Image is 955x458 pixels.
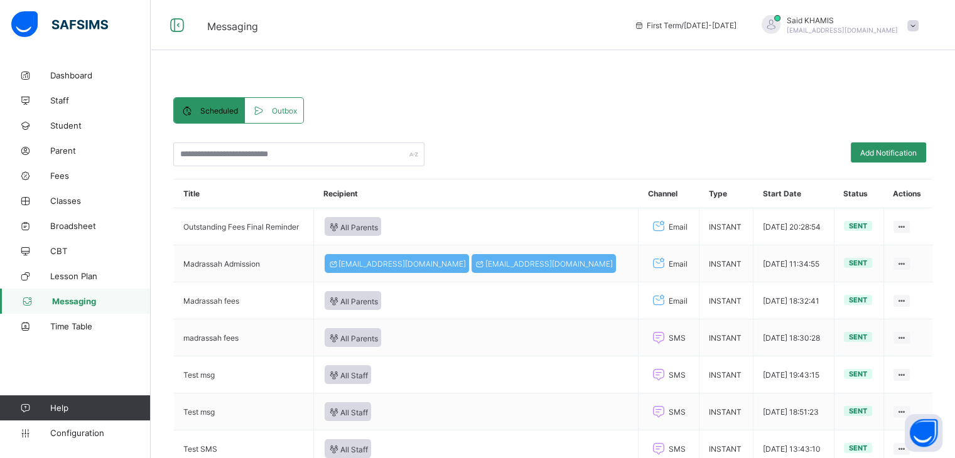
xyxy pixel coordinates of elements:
[699,282,753,319] td: INSTANT
[649,219,667,234] i: Email Channel
[699,393,753,430] td: INSTANT
[649,404,667,419] i: SMS Channel
[52,296,151,306] span: Messaging
[328,407,368,417] span: All Staff
[668,333,685,343] span: SMS
[200,106,238,115] span: Scheduled
[749,15,925,36] div: SaidKHAMIS
[668,296,687,306] span: Email
[753,245,834,282] td: [DATE] 11:34:55
[668,259,687,269] span: Email
[50,120,151,130] span: Student
[699,319,753,356] td: INSTANT
[699,208,753,245] td: INSTANT
[50,171,151,181] span: Fees
[634,21,736,30] span: session/term information
[753,282,834,319] td: [DATE] 18:32:41
[649,293,667,308] i: Email Channel
[11,11,108,38] img: safsims
[849,370,867,378] span: Sent
[272,106,297,115] span: Outbox
[174,393,314,430] td: Test msg
[787,26,898,34] span: [EMAIL_ADDRESS][DOMAIN_NAME]
[328,221,378,232] span: All Parents
[753,319,834,356] td: [DATE] 18:30:28
[328,444,368,454] span: All Staff
[328,370,368,380] span: All Staff
[849,333,867,341] span: Sent
[849,407,867,415] span: Sent
[860,148,917,157] span: Add Notification
[699,179,753,208] th: Type
[753,356,834,393] td: [DATE] 19:43:15
[50,321,151,331] span: Time Table
[849,258,867,267] span: Sent
[668,407,685,417] span: SMS
[639,179,699,208] th: Channel
[699,356,753,393] td: INSTANT
[314,179,639,208] th: Recipient
[50,271,151,281] span: Lesson Plan
[649,330,667,345] i: SMS Channel
[50,221,151,231] span: Broadsheet
[50,70,151,80] span: Dashboard
[207,20,258,33] span: Messaging
[849,221,867,230] span: Sent
[649,367,667,382] i: SMS Channel
[753,208,834,245] td: [DATE] 20:28:54
[753,393,834,430] td: [DATE] 18:51:23
[328,333,378,343] span: All Parents
[328,296,378,306] span: All Parents
[849,444,867,452] span: Sent
[649,256,667,271] i: Email Channel
[50,95,151,105] span: Staff
[883,179,932,208] th: Actions
[174,356,314,393] td: Test msg
[50,403,150,413] span: Help
[50,246,151,256] span: CBT
[174,245,314,282] td: Madrassah Admission
[834,179,883,208] th: Status
[50,428,150,438] span: Configuration
[787,16,898,25] span: Said KHAMIS
[475,259,613,269] span: [EMAIL_ADDRESS][DOMAIN_NAME]
[50,146,151,156] span: Parent
[668,444,685,454] span: SMS
[174,282,314,319] td: Madrassah fees
[174,319,314,356] td: madrassah fees
[174,208,314,245] td: Outstanding Fees Final Reminder
[668,222,687,232] span: Email
[753,179,834,208] th: Start Date
[668,370,685,380] span: SMS
[50,196,151,206] span: Classes
[699,245,753,282] td: INSTANT
[174,179,314,208] th: Title
[649,441,667,456] i: SMS Channel
[328,259,466,269] span: [EMAIL_ADDRESS][DOMAIN_NAME]
[849,296,867,304] span: Sent
[905,414,942,452] button: Open asap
